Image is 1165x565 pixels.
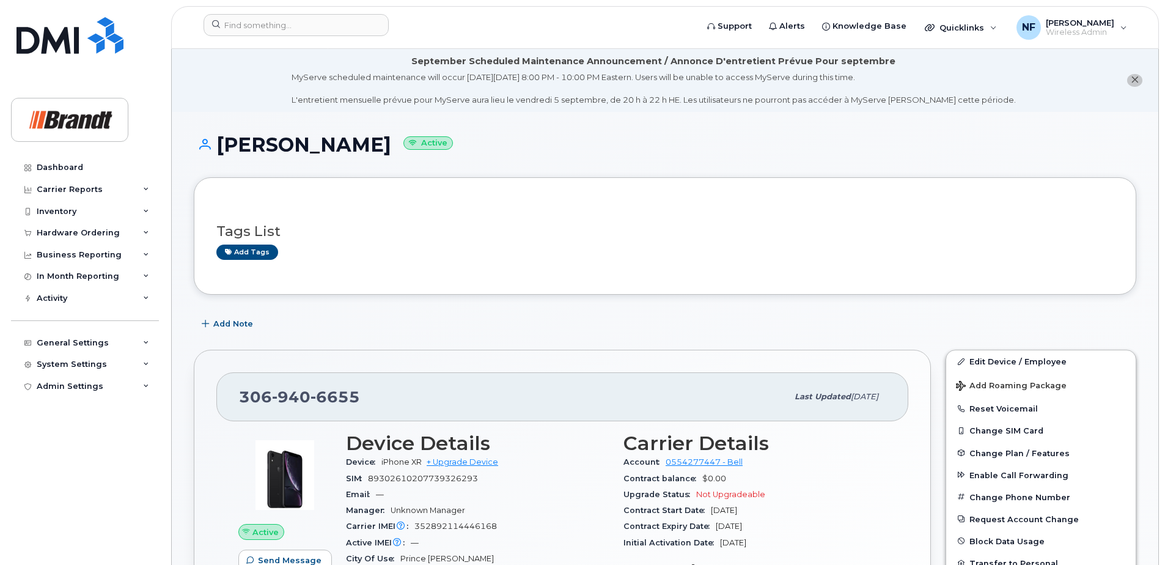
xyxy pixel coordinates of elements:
span: Enable Call Forwarding [969,470,1068,479]
span: Change Plan / Features [969,448,1070,457]
span: Carrier IMEI [346,522,414,531]
small: Active [403,136,453,150]
span: Account [623,457,666,467]
span: Contract Expiry Date [623,522,716,531]
span: Device [346,457,381,467]
h3: Device Details [346,432,609,454]
span: — [376,490,384,499]
span: [DATE] [720,538,746,547]
span: Not Upgradeable [696,490,765,499]
span: iPhone XR [381,457,422,467]
span: [DATE] [716,522,742,531]
span: Contract balance [623,474,702,483]
span: 6655 [311,388,360,406]
span: Add Roaming Package [956,381,1067,393]
div: MyServe scheduled maintenance will occur [DATE][DATE] 8:00 PM - 10:00 PM Eastern. Users will be u... [292,72,1016,106]
span: 89302610207739326293 [368,474,478,483]
button: Add Roaming Package [946,372,1136,397]
span: Last updated [795,392,851,401]
a: Edit Device / Employee [946,350,1136,372]
div: September Scheduled Maintenance Announcement / Annonce D'entretient Prévue Pour septembre [411,55,895,68]
span: Email [346,490,376,499]
span: City Of Use [346,554,400,563]
button: Change SIM Card [946,419,1136,441]
span: Prince [PERSON_NAME] [400,554,494,563]
h1: [PERSON_NAME] [194,134,1136,155]
h3: Carrier Details [623,432,886,454]
span: SIM [346,474,368,483]
span: 306 [239,388,360,406]
span: Active [252,526,279,538]
span: — [411,538,419,547]
span: Upgrade Status [623,490,696,499]
a: Add tags [216,245,278,260]
span: Active IMEI [346,538,411,547]
span: [DATE] [851,392,878,401]
span: Initial Activation Date [623,538,720,547]
span: [DATE] [711,506,737,515]
span: 940 [272,388,311,406]
span: $0.00 [702,474,726,483]
span: Unknown Manager [391,506,465,515]
span: 352892114446168 [414,522,497,531]
button: close notification [1127,74,1142,87]
a: 0554277447 - Bell [666,457,743,467]
button: Reset Voicemail [946,397,1136,419]
span: Add Note [213,318,253,330]
a: + Upgrade Device [427,457,498,467]
button: Enable Call Forwarding [946,464,1136,486]
button: Request Account Change [946,508,1136,530]
span: Manager [346,506,391,515]
span: Contract Start Date [623,506,711,515]
button: Block Data Usage [946,530,1136,552]
button: Change Plan / Features [946,442,1136,464]
img: image20231002-3703462-u8y6nc.jpeg [248,438,322,512]
button: Add Note [194,313,263,335]
button: Change Phone Number [946,486,1136,508]
h3: Tags List [216,224,1114,239]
